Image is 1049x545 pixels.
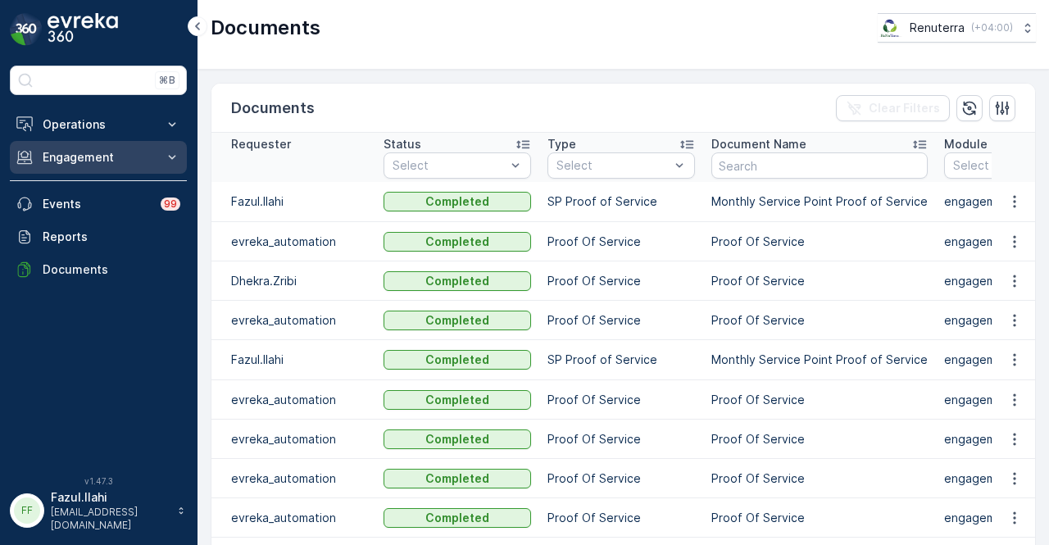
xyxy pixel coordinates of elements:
td: evreka_automation [211,459,375,498]
td: evreka_automation [211,420,375,459]
button: Completed [384,232,531,252]
span: v 1.47.3 [10,476,187,486]
p: Status [384,136,421,152]
p: Documents [43,261,180,278]
img: Screenshot_2024-07-26_at_13.33.01.png [878,19,903,37]
button: FFFazul.Ilahi[EMAIL_ADDRESS][DOMAIN_NAME] [10,489,187,532]
button: Completed [384,508,531,528]
td: evreka_automation [211,301,375,340]
div: FF [14,497,40,524]
td: evreka_automation [211,498,375,538]
img: logo_dark-DEwI_e13.png [48,13,118,46]
button: Clear Filters [836,95,950,121]
p: [EMAIL_ADDRESS][DOMAIN_NAME] [51,506,169,532]
p: Document Name [711,136,806,152]
td: SP Proof of Service [539,182,703,222]
td: SP Proof of Service [539,340,703,380]
p: Completed [425,510,489,526]
input: Search [711,152,928,179]
td: Dhekra.Zribi [211,261,375,301]
td: evreka_automation [211,380,375,420]
td: Proof Of Service [539,301,703,340]
button: Completed [384,311,531,330]
td: Proof Of Service [539,459,703,498]
p: ( +04:00 ) [971,21,1013,34]
p: Completed [425,431,489,447]
button: Completed [384,271,531,291]
a: Events99 [10,188,187,220]
button: Completed [384,469,531,488]
button: Completed [384,429,531,449]
p: Documents [231,97,315,120]
p: Completed [425,470,489,487]
td: Fazul.Ilahi [211,182,375,222]
td: Proof Of Service [703,261,936,301]
button: Renuterra(+04:00) [878,13,1036,43]
p: Module [944,136,988,152]
p: Completed [425,392,489,408]
td: Proof Of Service [539,380,703,420]
td: Proof Of Service [703,301,936,340]
td: Proof Of Service [703,498,936,538]
button: Operations [10,108,187,141]
p: Events [43,196,151,212]
td: Proof Of Service [703,420,936,459]
p: Completed [425,234,489,250]
p: Completed [425,312,489,329]
button: Completed [384,192,531,211]
p: Select [556,157,670,174]
p: Documents [211,15,320,41]
p: 99 [164,198,177,211]
p: Clear Filters [869,100,940,116]
td: Fazul.Ilahi [211,340,375,380]
td: Proof Of Service [539,498,703,538]
a: Reports [10,220,187,253]
a: Documents [10,253,187,286]
button: Completed [384,390,531,410]
p: Engagement [43,149,154,166]
p: ⌘B [159,74,175,87]
td: Proof Of Service [539,222,703,261]
p: Fazul.Ilahi [51,489,169,506]
td: Proof Of Service [539,420,703,459]
td: Proof Of Service [703,459,936,498]
p: Completed [425,273,489,289]
td: evreka_automation [211,222,375,261]
p: Completed [425,352,489,368]
td: Monthly Service Point Proof of Service [703,340,936,380]
button: Engagement [10,141,187,174]
p: Reports [43,229,180,245]
p: Completed [425,193,489,210]
p: Select [393,157,506,174]
p: Type [547,136,576,152]
p: Operations [43,116,154,133]
img: logo [10,13,43,46]
td: Monthly Service Point Proof of Service [703,182,936,222]
p: Requester [231,136,291,152]
td: Proof Of Service [703,222,936,261]
td: Proof Of Service [539,261,703,301]
p: Renuterra [910,20,965,36]
button: Completed [384,350,531,370]
td: Proof Of Service [703,380,936,420]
